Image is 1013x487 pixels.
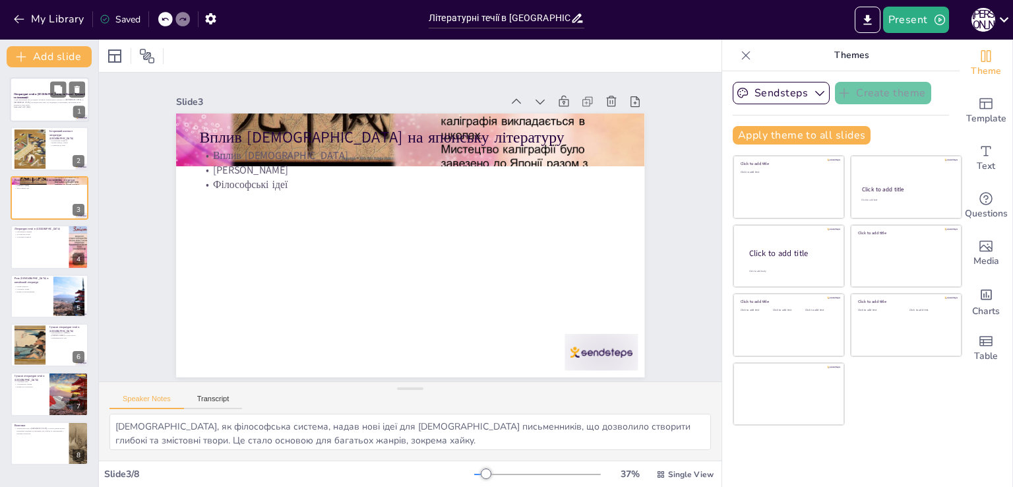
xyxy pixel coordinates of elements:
p: Вплив [DEMOGRAPHIC_DATA] на японську літературу [15,178,84,182]
button: Export to PowerPoint [855,7,880,33]
p: Generated with [URL] [14,106,85,109]
div: Click to add text [805,309,835,312]
div: Click to add text [861,199,949,202]
div: Click to add text [858,309,900,312]
p: Історичний розвиток [49,139,84,142]
div: Add text boxes [960,135,1012,182]
div: Add a table [960,325,1012,372]
button: Apply theme to all slides [733,126,871,145]
button: Transcript [184,395,243,409]
button: Present [883,7,949,33]
p: Золотий вік поезії [15,234,65,236]
div: 5 [11,275,88,318]
p: Вплив на суспільство [15,385,46,388]
div: Click to add text [741,309,770,312]
p: Різноманітність тем [49,337,84,339]
p: Висновки [15,424,65,428]
p: Філософські ідеї [335,20,559,393]
div: 2 [11,127,88,170]
div: 7 [11,372,88,416]
div: Add images, graphics, shapes or video [960,230,1012,277]
div: 4 [73,253,84,265]
div: Click to add title [858,230,952,236]
p: [PERSON_NAME] [348,13,571,385]
p: Етичні цінності [15,285,49,288]
span: Text [977,159,995,174]
textarea: [DEMOGRAPHIC_DATA], як філософська система, надав нові ідеї для [DEMOGRAPHIC_DATA] письменників, ... [109,414,711,450]
div: Click to add text [773,309,803,312]
p: Сучасний розвиток [15,236,65,238]
p: Вплив [DEMOGRAPHIC_DATA] [15,181,84,184]
div: 1 [10,77,89,122]
div: Click to add title [858,299,952,304]
div: 37 % [614,468,646,480]
div: 1 [73,106,85,118]
p: Вплив періоду Хейан [49,141,84,144]
div: Saved [100,13,140,26]
p: Соціальні теми [15,381,46,383]
div: Layout [104,46,125,67]
div: А [PERSON_NAME] [971,8,995,32]
p: Сучасні літературні течії в [GEOGRAPHIC_DATA] [49,325,84,333]
p: Вплив [DEMOGRAPHIC_DATA] [360,5,584,378]
p: Роль [DEMOGRAPHIC_DATA] в китайській літературі [15,276,49,284]
p: Літературні течії в [GEOGRAPHIC_DATA] та Китаї демонструють поєднання традицій та інновацій, що р... [15,427,65,434]
div: 7 [73,401,84,412]
p: Філософські ідеї [15,187,84,189]
div: Add ready made slides [960,87,1012,135]
p: Експерименти з формою [49,332,84,335]
span: Theme [971,64,1001,79]
button: My Library [10,9,90,30]
div: 8 [73,449,84,461]
div: Click to add title [862,185,950,193]
span: Position [139,48,155,64]
span: Media [973,254,999,269]
p: У цій презентації ми дослідимо розвиток літературного процесу в [GEOGRAPHIC_DATA] та [GEOGRAPHIC_... [14,98,85,106]
div: 5 [73,302,84,314]
div: 3 [11,176,88,220]
button: Create theme [835,82,931,104]
p: Різноманіття жанрів [15,231,65,234]
div: 6 [11,323,88,367]
div: Add charts and graphs [960,277,1012,325]
button: Delete Slide [69,81,85,97]
button: А [PERSON_NAME] [971,7,995,33]
div: Slide 3 / 8 [104,468,474,480]
span: Questions [965,207,1008,221]
div: 3 [73,204,84,216]
input: Insert title [429,9,570,28]
button: Speaker Notes [109,395,184,409]
div: Click to add title [749,247,834,259]
div: Click to add title [741,299,835,304]
p: Вплив на письменників [15,290,49,293]
p: Адаптація до змін [49,144,84,146]
div: 6 [73,351,84,363]
div: Click to add title [741,161,835,166]
p: Літературні течії в [GEOGRAPHIC_DATA] [15,227,65,231]
p: [PERSON_NAME] та легка проза [49,334,84,337]
div: 2 [73,155,84,167]
div: Click to add text [741,171,835,174]
strong: Літературні течії в [GEOGRAPHIC_DATA] та Китаї: Традиції та інновації [14,92,85,100]
span: Single View [668,469,714,480]
div: Get real-time input from your audience [960,182,1012,230]
span: Charts [972,304,1000,319]
div: Change the overall theme [960,40,1012,87]
p: Сучасні літературні течії в [GEOGRAPHIC_DATA] [15,375,46,382]
p: [PERSON_NAME] [15,184,84,187]
div: Click to add body [749,269,832,273]
button: Sendsteps [733,82,830,104]
button: Duplicate Slide [50,81,66,97]
p: Історичний контекст літератури [GEOGRAPHIC_DATA] [49,129,84,141]
p: Соціальні норми [15,288,49,290]
span: Template [966,112,1006,126]
div: 4 [11,225,88,269]
div: Click to add text [909,309,951,312]
p: Themes [756,40,946,71]
button: Add slide [7,46,92,67]
div: 8 [11,422,88,465]
span: Table [974,349,998,364]
p: Актуальність творів [15,383,46,386]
